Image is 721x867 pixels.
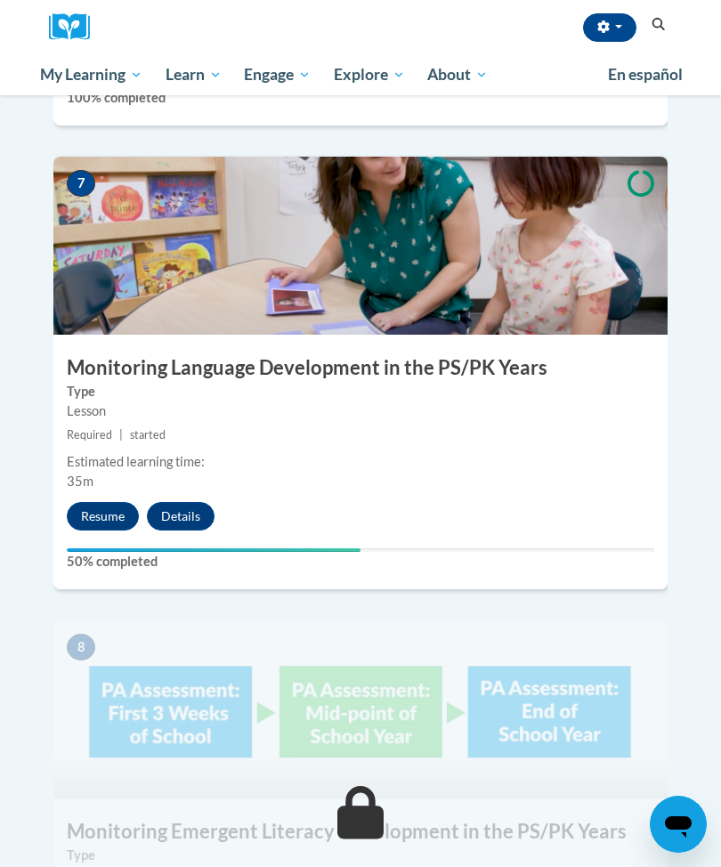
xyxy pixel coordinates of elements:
[67,382,654,401] label: Type
[27,54,694,95] div: Main menu
[53,157,668,335] img: Course Image
[119,428,123,442] span: |
[49,13,102,41] a: Cox Campus
[232,54,322,95] a: Engage
[67,846,654,865] label: Type
[67,548,360,552] div: Your progress
[53,620,668,798] img: Course Image
[154,54,233,95] a: Learn
[67,401,654,421] div: Lesson
[244,64,311,85] span: Engage
[53,818,668,846] h3: Monitoring Emergent Literacy Development in the PS/PK Years
[645,14,672,36] button: Search
[67,552,654,571] label: 50% completed
[67,452,654,472] div: Estimated learning time:
[596,56,694,93] a: En español
[334,64,405,85] span: Explore
[147,502,215,531] button: Details
[67,634,95,660] span: 8
[53,354,668,382] h3: Monitoring Language Development in the PS/PK Years
[650,796,707,853] iframe: Button to launch messaging window
[322,54,417,95] a: Explore
[67,502,139,531] button: Resume
[130,428,166,442] span: started
[583,13,636,42] button: Account Settings
[608,65,683,84] span: En español
[427,64,488,85] span: About
[40,64,142,85] span: My Learning
[166,64,222,85] span: Learn
[67,170,95,197] span: 7
[67,88,654,108] label: 100% completed
[28,54,154,95] a: My Learning
[417,54,500,95] a: About
[67,474,93,489] span: 35m
[49,13,102,41] img: Logo brand
[67,428,112,442] span: Required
